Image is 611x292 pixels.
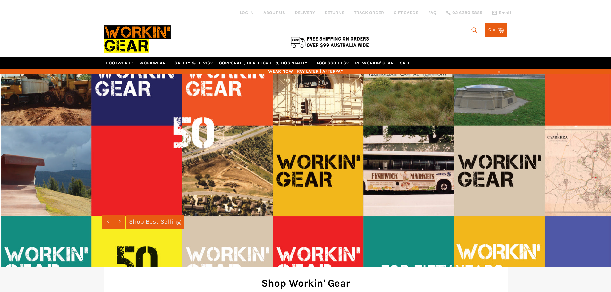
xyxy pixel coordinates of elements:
[492,10,511,15] a: Email
[446,11,482,15] a: 02 6280 5885
[172,57,216,69] a: SAFETY & HI VIS
[104,21,171,57] img: Workin Gear leaders in Workwear, Safety Boots, PPE, Uniforms. Australia's No.1 in Workwear
[290,35,370,49] img: Flat $9.95 shipping Australia wide
[485,23,507,37] a: Cart
[126,215,184,229] a: Shop Best Selling
[354,10,384,16] a: TRACK ORDER
[104,57,136,69] a: FOOTWEAR
[263,10,285,16] a: ABOUT US
[499,11,511,15] span: Email
[113,276,498,290] h2: Shop Workin' Gear
[452,11,482,15] span: 02 6280 5885
[394,10,419,16] a: GIFT CARDS
[104,68,508,74] span: WEAR NOW | PAY LATER | AFTERPAY
[216,57,313,69] a: CORPORATE, HEALTHCARE & HOSPITALITY
[352,57,396,69] a: RE-WORKIN' GEAR
[137,57,171,69] a: WORKWEAR
[325,10,344,16] a: RETURNS
[295,10,315,16] a: DELIVERY
[240,10,254,15] a: Log in
[428,10,437,16] a: FAQ
[314,57,352,69] a: ACCESSORIES
[397,57,413,69] a: SALE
